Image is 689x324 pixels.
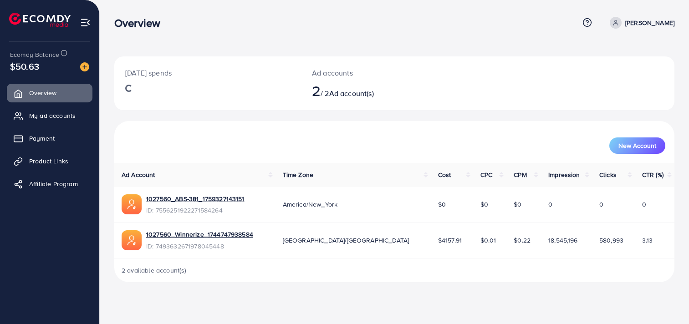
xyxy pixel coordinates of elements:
span: $4157.91 [438,236,462,245]
a: Overview [7,84,92,102]
p: [DATE] spends [125,67,290,78]
img: image [80,62,89,71]
span: [GEOGRAPHIC_DATA]/[GEOGRAPHIC_DATA] [283,236,409,245]
span: Ad account(s) [329,88,374,98]
span: 2 available account(s) [122,266,187,275]
span: 2 [312,80,321,101]
a: Affiliate Program [7,175,92,193]
span: Cost [438,170,451,179]
a: My ad accounts [7,106,92,125]
img: logo [9,13,71,27]
span: Clicks [599,170,617,179]
button: New Account [609,137,665,154]
a: 1027560_ABS-381_1759327143151 [146,194,245,203]
a: [PERSON_NAME] [606,17,674,29]
span: Overview [29,88,56,97]
p: [PERSON_NAME] [625,17,674,28]
span: 580,993 [599,236,623,245]
span: CPM [514,170,526,179]
span: CTR (%) [642,170,663,179]
h3: Overview [114,16,168,30]
span: $0.22 [514,236,531,245]
span: $0 [514,200,521,209]
span: ID: 7556251922271584264 [146,206,245,215]
span: 3.13 [642,236,653,245]
h2: / 2 [312,82,430,99]
a: Product Links [7,152,92,170]
span: Impression [548,170,580,179]
span: My ad accounts [29,111,76,120]
span: $0 [480,200,488,209]
span: $0.01 [480,236,496,245]
img: ic-ads-acc.e4c84228.svg [122,230,142,250]
span: Product Links [29,157,68,166]
a: Payment [7,129,92,147]
span: 0 [548,200,552,209]
span: CPC [480,170,492,179]
span: Ad Account [122,170,155,179]
img: ic-ads-acc.e4c84228.svg [122,194,142,214]
span: Affiliate Program [29,179,78,188]
span: 0 [599,200,603,209]
span: Time Zone [283,170,313,179]
span: $50.63 [10,60,39,73]
span: ID: 7493632671978045448 [146,242,253,251]
span: Payment [29,134,55,143]
span: 18,545,196 [548,236,578,245]
span: $0 [438,200,446,209]
span: New Account [618,142,656,149]
a: 1027560_Winnerize_1744747938584 [146,230,253,239]
span: America/New_York [283,200,338,209]
span: 0 [642,200,646,209]
img: menu [80,17,91,28]
p: Ad accounts [312,67,430,78]
span: Ecomdy Balance [10,50,59,59]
